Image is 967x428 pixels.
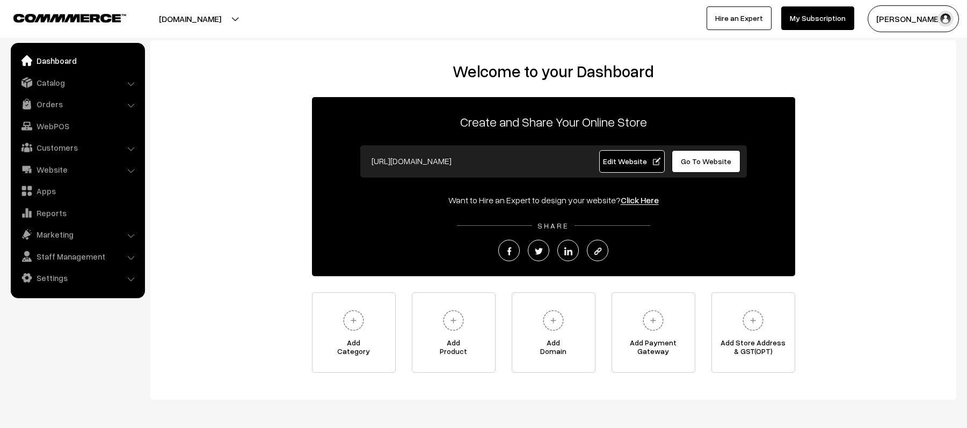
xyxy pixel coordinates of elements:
div: Want to Hire an Expert to design your website? [312,194,795,206]
img: user [937,11,954,27]
span: Add Store Address & GST(OPT) [712,338,795,360]
a: COMMMERCE [13,11,107,24]
span: Edit Website [603,157,660,166]
a: WebPOS [13,116,141,136]
a: Orders [13,94,141,114]
img: COMMMERCE [13,14,126,22]
a: Marketing [13,225,141,244]
a: Edit Website [599,150,665,173]
span: SHARE [532,221,575,230]
button: [DOMAIN_NAME] [121,5,259,32]
img: plus.svg [738,306,768,335]
span: Add Product [412,338,495,360]
span: Add Category [312,338,395,360]
span: Go To Website [681,157,731,166]
a: Website [13,160,141,179]
a: Click Here [621,195,659,205]
a: AddCategory [312,292,396,373]
span: Add Payment Gateway [612,338,695,360]
a: Settings [13,268,141,287]
a: Customers [13,138,141,157]
button: [PERSON_NAME] [868,5,959,32]
span: Add Domain [512,338,595,360]
a: My Subscription [781,6,854,30]
a: AddProduct [412,292,496,373]
h2: Welcome to your Dashboard [161,62,946,81]
a: Hire an Expert [707,6,772,30]
a: Catalog [13,73,141,92]
img: plus.svg [339,306,368,335]
a: Apps [13,181,141,201]
img: plus.svg [539,306,568,335]
a: Add Store Address& GST(OPT) [711,292,795,373]
img: plus.svg [439,306,468,335]
a: AddDomain [512,292,595,373]
a: Staff Management [13,247,141,266]
p: Create and Share Your Online Store [312,112,795,131]
a: Reports [13,203,141,223]
a: Go To Website [672,150,741,173]
a: Dashboard [13,51,141,70]
img: plus.svg [638,306,668,335]
a: Add PaymentGateway [612,292,695,373]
